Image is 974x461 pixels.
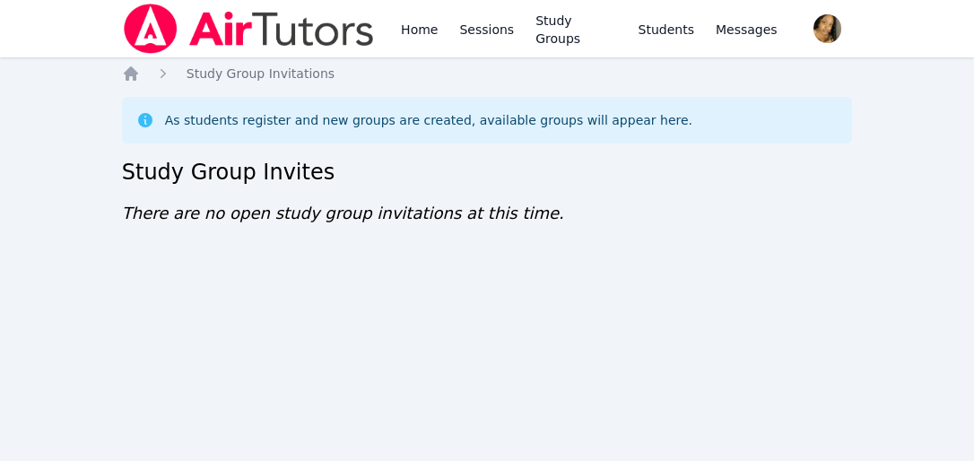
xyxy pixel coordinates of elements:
h2: Study Group Invites [122,158,853,187]
img: Air Tutors [122,4,376,54]
nav: Breadcrumb [122,65,853,83]
span: Study Group Invitations [187,66,335,81]
a: Study Group Invitations [187,65,335,83]
span: Messages [716,21,778,39]
span: There are no open study group invitations at this time. [122,204,564,222]
div: As students register and new groups are created, available groups will appear here. [165,111,692,129]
